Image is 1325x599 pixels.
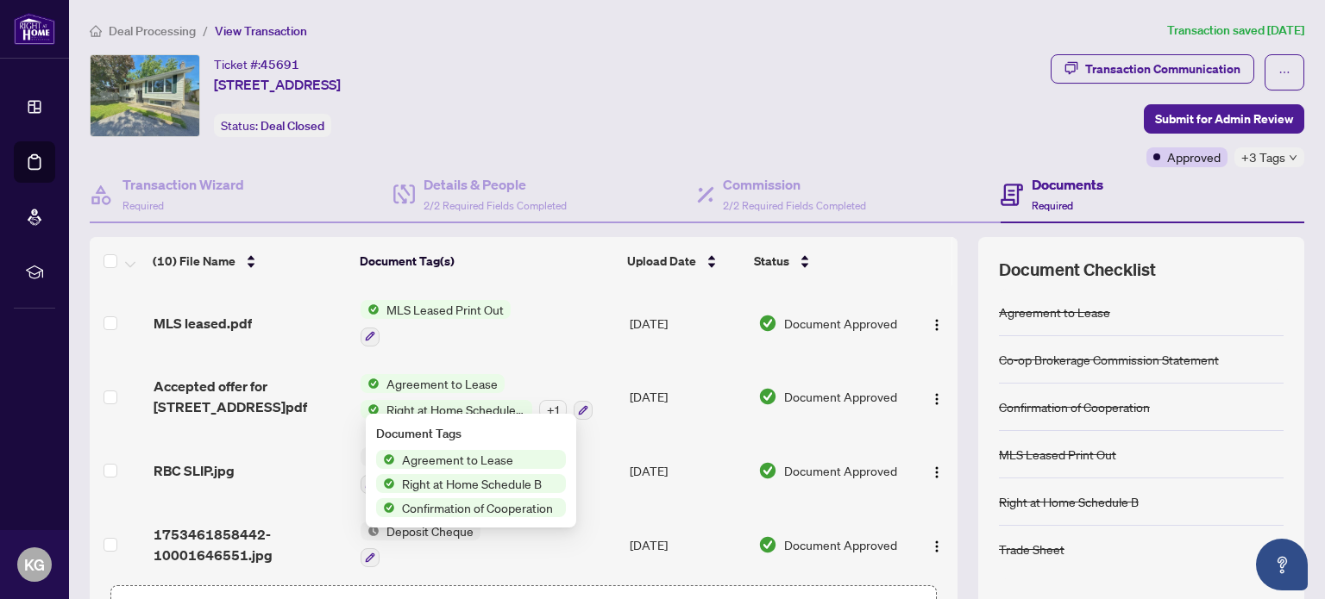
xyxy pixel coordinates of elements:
[1167,147,1221,166] span: Approved
[214,114,331,137] div: Status:
[424,174,567,195] h4: Details & People
[1278,66,1290,78] span: ellipsis
[930,540,944,553] img: Logo
[784,387,897,406] span: Document Approved
[999,350,1219,369] div: Co-op Brokerage Commission Statement
[215,23,307,39] span: View Transaction
[380,400,532,419] span: Right at Home Schedule B
[623,360,751,434] td: [DATE]
[620,237,748,285] th: Upload Date
[1167,21,1304,41] article: Transaction saved [DATE]
[361,300,511,346] button: Status IconMLS Leased Print Out
[90,25,102,37] span: home
[424,199,567,212] span: 2/2 Required Fields Completed
[154,313,252,334] span: MLS leased.pdf
[723,174,866,195] h4: Commission
[784,314,897,333] span: Document Approved
[758,535,777,554] img: Document Status
[153,252,235,271] span: (10) File Name
[214,74,341,95] span: [STREET_ADDRESS]
[999,258,1156,282] span: Document Checklist
[154,460,235,481] span: RBC SLIP.jpg
[24,552,45,577] span: KG
[1241,147,1285,167] span: +3 Tags
[376,450,395,469] img: Status Icon
[361,400,380,419] img: Status Icon
[91,55,199,136] img: IMG-S12247592_1.jpg
[923,309,951,337] button: Logo
[930,392,944,406] img: Logo
[1032,199,1073,212] span: Required
[758,461,777,480] img: Document Status
[627,252,696,271] span: Upload Date
[539,400,567,419] div: + 1
[203,21,208,41] li: /
[623,508,751,582] td: [DATE]
[1289,153,1297,162] span: down
[999,397,1150,416] div: Confirmation of Cooperation
[154,376,348,417] span: Accepted offer for [STREET_ADDRESS]pdf
[14,13,55,45] img: logo
[361,447,380,466] img: Status Icon
[999,303,1110,321] div: Agreement to Lease
[109,23,196,39] span: Deal Processing
[784,535,897,554] span: Document Approved
[1051,54,1254,84] button: Transaction Communication
[395,450,520,469] span: Agreement to Lease
[395,474,549,493] span: Right at Home Schedule B
[999,492,1139,511] div: Right at Home Schedule B
[376,498,395,517] img: Status Icon
[923,531,951,558] button: Logo
[1256,539,1308,590] button: Open asap
[361,374,380,393] img: Status Icon
[999,540,1064,558] div: Trade Sheet
[361,521,480,568] button: Status IconDeposit Cheque
[122,174,244,195] h4: Transaction Wizard
[999,445,1116,464] div: MLS Leased Print Out
[353,237,620,285] th: Document Tag(s)
[214,54,299,74] div: Ticket #:
[923,457,951,484] button: Logo
[395,498,560,517] span: Confirmation of Cooperation
[261,118,324,134] span: Deal Closed
[758,387,777,406] img: Document Status
[747,237,907,285] th: Status
[784,461,897,480] span: Document Approved
[1144,104,1304,134] button: Submit for Admin Review
[154,524,348,565] span: 1753461858442-10001646551.jpg
[923,383,951,410] button: Logo
[146,237,353,285] th: (10) File Name
[623,286,751,360] td: [DATE]
[361,300,380,319] img: Status Icon
[361,521,380,540] img: Status Icon
[376,424,566,443] div: Document Tags
[361,374,593,421] button: Status IconAgreement to LeaseStatus IconRight at Home Schedule B+1
[380,521,480,540] span: Deposit Cheque
[723,199,866,212] span: 2/2 Required Fields Completed
[930,318,944,332] img: Logo
[1155,105,1293,133] span: Submit for Admin Review
[261,57,299,72] span: 45691
[380,300,511,319] span: MLS Leased Print Out
[754,252,789,271] span: Status
[758,314,777,333] img: Document Status
[361,447,480,494] button: Status IconDeposit Cheque
[930,465,944,479] img: Logo
[380,374,505,393] span: Agreement to Lease
[1032,174,1103,195] h4: Documents
[623,434,751,508] td: [DATE]
[376,474,395,493] img: Status Icon
[122,199,164,212] span: Required
[1085,55,1240,83] div: Transaction Communication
